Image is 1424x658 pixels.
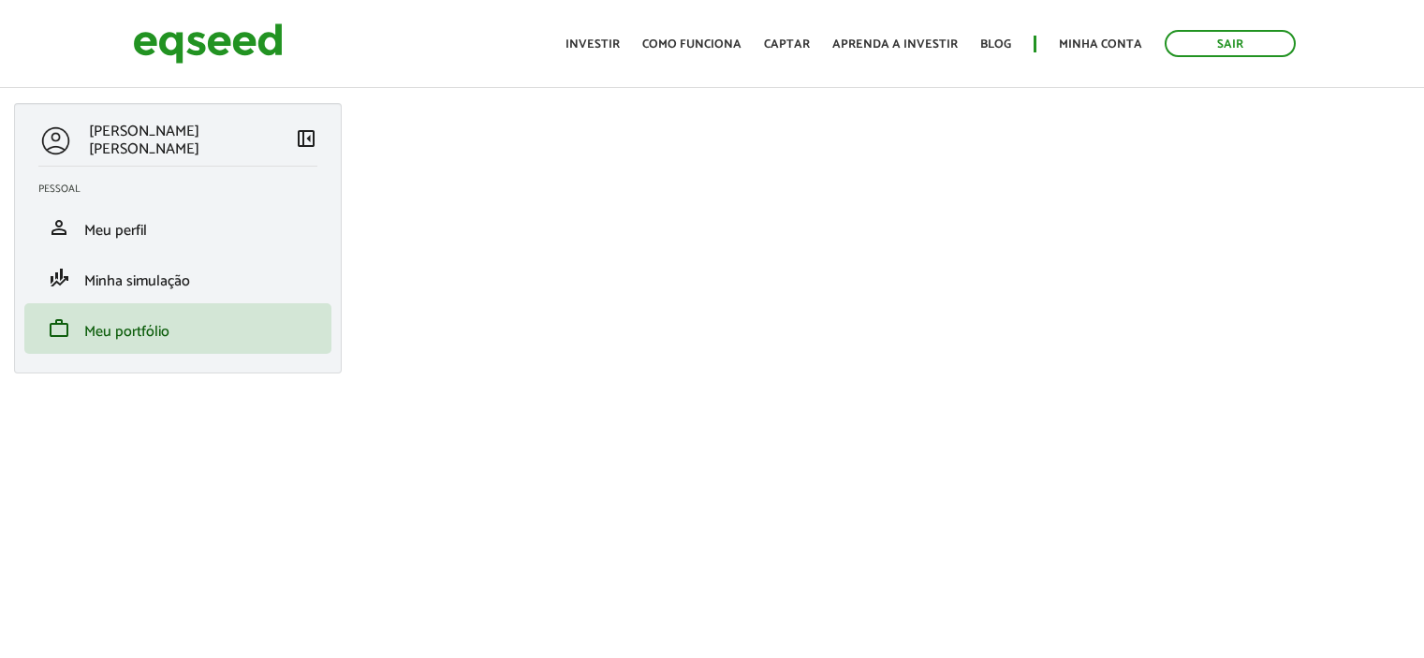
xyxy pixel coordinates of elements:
[295,127,317,154] a: Colapsar menu
[295,127,317,150] span: left_panel_close
[48,267,70,289] span: finance_mode
[1165,30,1296,57] a: Sair
[980,38,1011,51] a: Blog
[764,38,810,51] a: Captar
[89,123,295,158] p: [PERSON_NAME] [PERSON_NAME]
[38,317,317,340] a: workMeu portfólio
[24,303,331,354] li: Meu portfólio
[38,183,331,195] h2: Pessoal
[38,216,317,239] a: personMeu perfil
[642,38,741,51] a: Como funciona
[38,267,317,289] a: finance_modeMinha simulação
[24,253,331,303] li: Minha simulação
[565,38,620,51] a: Investir
[84,269,190,294] span: Minha simulação
[84,319,169,344] span: Meu portfólio
[1059,38,1142,51] a: Minha conta
[133,19,283,68] img: EqSeed
[24,202,331,253] li: Meu perfil
[84,218,147,243] span: Meu perfil
[48,216,70,239] span: person
[48,317,70,340] span: work
[832,38,958,51] a: Aprenda a investir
